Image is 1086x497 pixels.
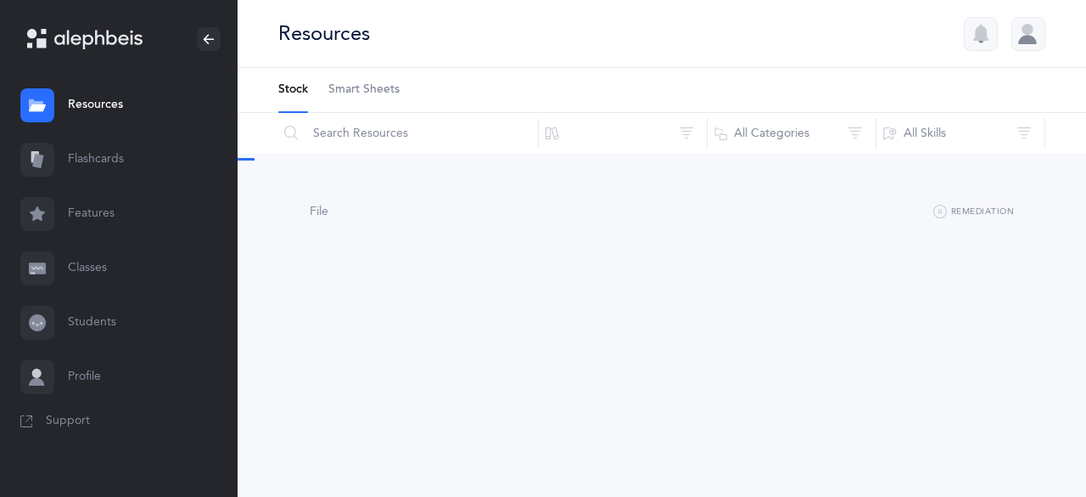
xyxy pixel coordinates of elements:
button: Remediation [933,202,1014,223]
input: Search Resources [277,113,539,154]
span: Support [46,413,90,430]
span: File [310,205,328,218]
span: Smart Sheets [328,82,400,99]
div: Resources [278,20,370,48]
button: All Skills [876,113,1045,154]
button: All Categories [707,113,876,154]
